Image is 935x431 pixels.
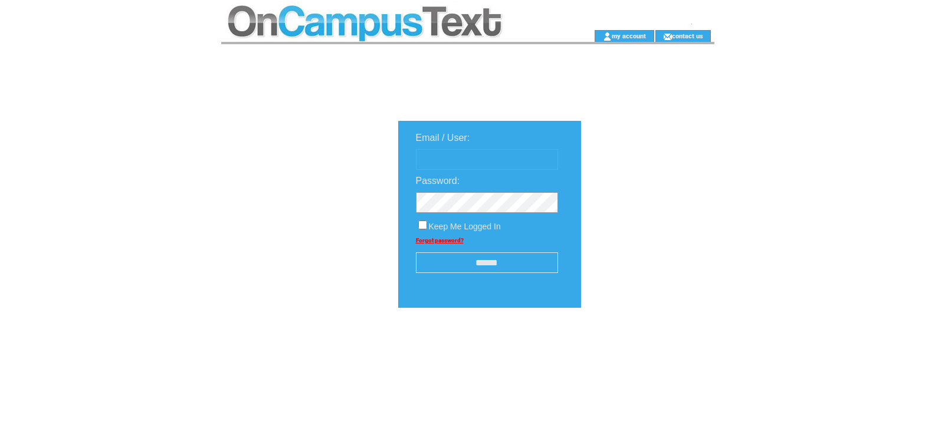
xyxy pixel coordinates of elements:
[615,337,674,352] img: transparent.png
[416,237,464,244] a: Forgot password?
[416,176,460,186] span: Password:
[603,32,612,41] img: account_icon.gif
[663,32,672,41] img: contact_us_icon.gif
[429,222,501,231] span: Keep Me Logged In
[612,32,646,40] a: my account
[416,133,470,143] span: Email / User:
[672,32,703,40] a: contact us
